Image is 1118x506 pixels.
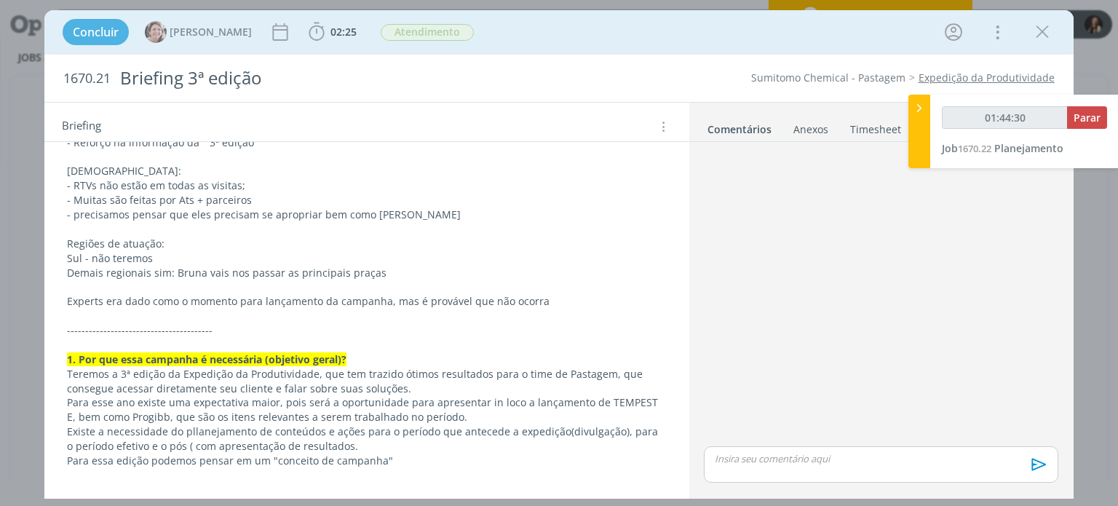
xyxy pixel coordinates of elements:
[919,71,1055,84] a: Expedição da Produtividade
[67,207,666,222] p: - precisamos pensar que eles precisam se apropriar bem como [PERSON_NAME]
[114,60,635,96] div: Briefing 3ª edição
[67,164,666,178] p: [DEMOGRAPHIC_DATA]:
[751,71,905,84] a: Sumitomo Chemical - Pastagem
[67,454,666,468] p: Para essa edição podemos pensar em um "conceito de campanha"
[67,135,666,150] p: - Reforço na informação da " 3ª edição"
[305,20,360,44] button: 02:25
[67,178,666,193] p: - RTVs não estão em todas as visitas;
[330,25,357,39] span: 02:25
[63,19,129,45] button: Concluir
[67,294,666,309] p: Experts era dado como o momento para lançamento da campanha, mas é provável que não ocorra
[67,424,666,454] p: Existe a necessidade do pllanejamento de conteúdos e ações para o período que antecede a expediçã...
[849,116,902,137] a: Timesheet
[67,251,666,266] p: Sul - não teremos
[67,367,666,396] p: Teremos a 3ª edição da Expedição da Produtividade, que tem trazido ótimos resultados para o time ...
[67,323,666,338] p: ----------------------------------------
[44,10,1073,499] div: dialog
[62,117,101,136] span: Briefing
[67,193,666,207] p: - Muitas são feitas por Ats + parceiros
[67,352,346,366] strong: 1. Por que essa campanha é necessária (objetivo geral)?
[1074,111,1101,124] span: Parar
[67,395,666,424] p: Para esse ano existe uma expectativa maior, pois será a oportunidade para apresentar in loco a la...
[942,141,1063,155] a: Job1670.22Planejamento
[63,71,111,87] span: 1670.21
[67,237,666,251] p: Regiões de atuação:
[707,116,772,137] a: Comentários
[994,141,1063,155] span: Planejamento
[73,26,119,38] span: Concluir
[1067,106,1107,129] button: Parar
[793,122,828,137] div: Anexos
[67,266,666,280] p: Demais regionais sim: Bruna vais nos passar as principais praças
[958,142,991,155] span: 1670.22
